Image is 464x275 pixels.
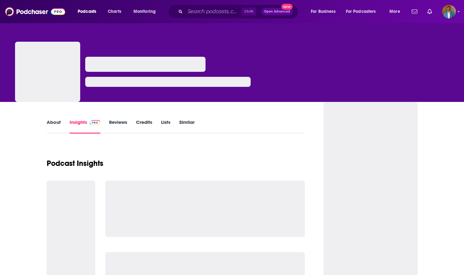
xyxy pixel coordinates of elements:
a: InsightsPodchaser Pro [70,119,101,134]
a: Lists [161,119,170,134]
h1: Podcast Insights [47,159,103,168]
a: Similar [179,119,195,134]
div: Search podcasts, credits, & more... [174,4,304,19]
span: New [281,4,293,10]
button: Open AdvancedNew [261,8,293,15]
a: Show notifications dropdown [409,6,420,17]
a: About [47,119,61,134]
span: Open Advanced [264,10,290,13]
span: Logged in as smortier42491 [442,5,456,19]
button: open menu [342,7,385,17]
span: Charts [108,7,121,16]
input: Search podcasts, credits, & more... [185,7,242,17]
a: Charts [104,7,125,17]
img: User Profile [442,5,456,19]
span: Podcasts [78,7,96,16]
button: Show profile menu [442,5,456,19]
button: open menu [129,7,164,17]
span: For Podcasters [346,7,376,16]
a: Credits [136,119,152,134]
a: Reviews [109,119,127,134]
span: Ctrl K [242,8,256,16]
a: Show notifications dropdown [425,6,435,17]
span: Monitoring [133,7,156,16]
span: For Business [311,7,336,16]
span: More [389,7,400,16]
button: open menu [73,7,104,17]
button: open menu [306,7,343,17]
img: Podchaser Pro [90,120,101,125]
button: open menu [385,7,408,17]
img: Podchaser - Follow, Share and Rate Podcasts [5,6,65,18]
